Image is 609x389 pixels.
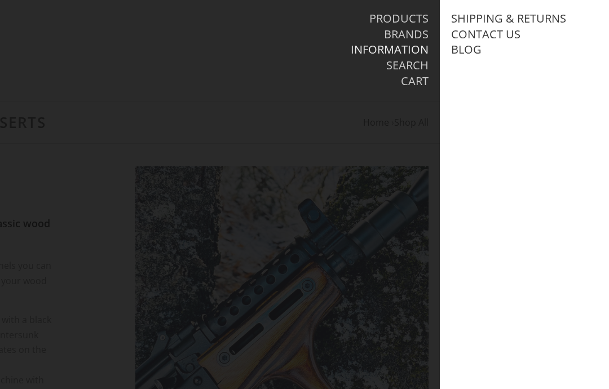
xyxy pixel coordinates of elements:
a: Cart [401,74,429,89]
a: Blog [451,42,482,57]
a: Products [369,11,429,26]
a: Search [386,58,429,73]
a: Brands [384,27,429,42]
a: Shipping & Returns [451,11,566,26]
a: Information [351,42,429,57]
a: Contact Us [451,27,520,42]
